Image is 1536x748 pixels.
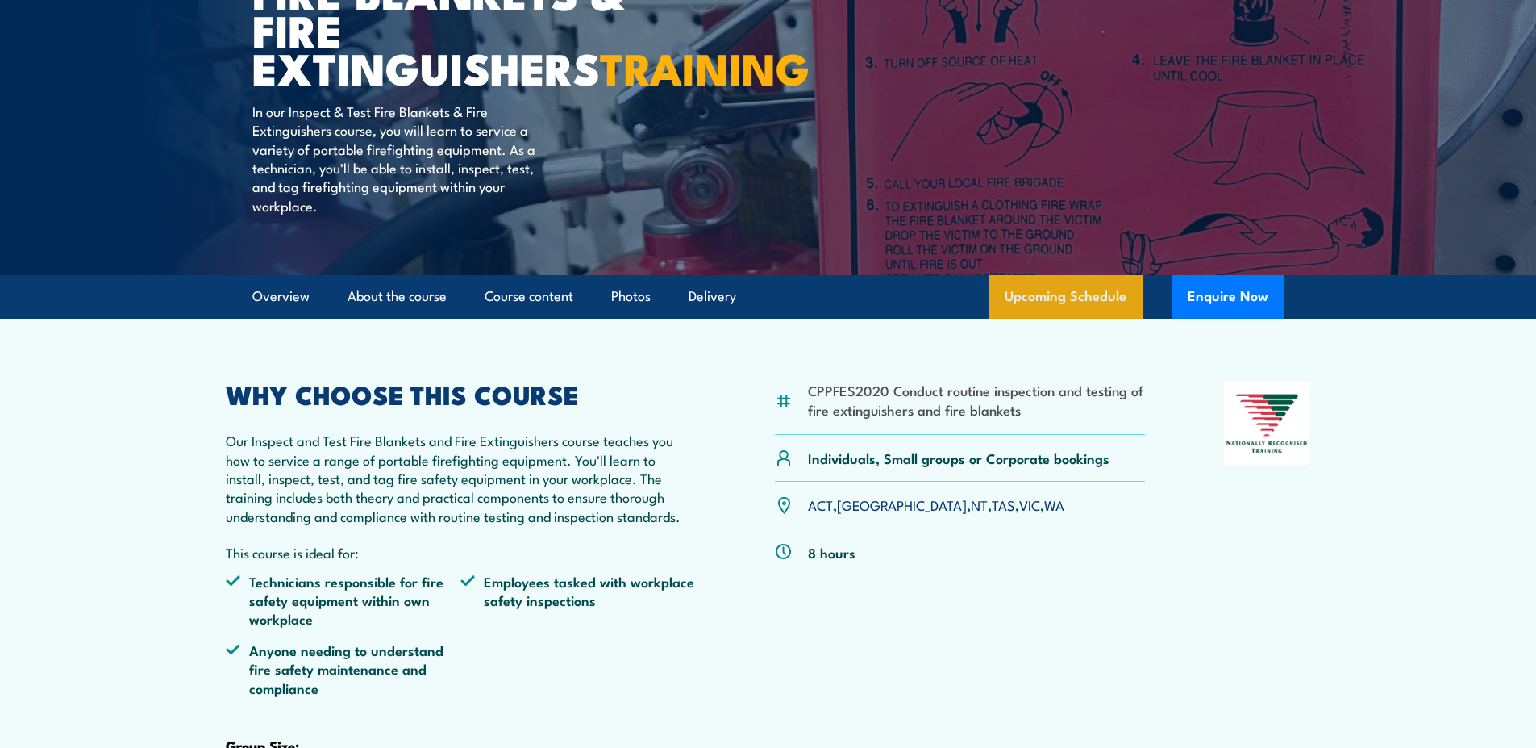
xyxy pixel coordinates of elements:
li: CPPFES2020 Conduct routine inspection and testing of fire extinguishers and fire blankets [808,381,1146,419]
p: , , , , , [808,495,1064,514]
a: Course content [485,275,573,318]
p: This course is ideal for: [226,543,697,562]
li: Anyone needing to understand fire safety maintenance and compliance [226,641,461,697]
p: Our Inspect and Test Fire Blankets and Fire Extinguishers course teaches you how to service a ran... [226,431,697,525]
li: Technicians responsible for fire safety equipment within own workplace [226,572,461,629]
a: VIC [1019,495,1040,514]
a: Upcoming Schedule [989,275,1143,319]
a: NT [971,495,988,514]
a: TAS [992,495,1015,514]
a: [GEOGRAPHIC_DATA] [837,495,967,514]
a: WA [1044,495,1064,514]
a: About the course [348,275,447,318]
a: ACT [808,495,833,514]
a: Photos [611,275,651,318]
button: Enquire Now [1172,275,1284,319]
a: Overview [252,275,310,318]
strong: TRAINING [600,33,810,100]
p: In our Inspect & Test Fire Blankets & Fire Extinguishers course, you will learn to service a vari... [252,102,547,215]
p: 8 hours [808,543,855,562]
img: Nationally Recognised Training logo. [1224,382,1311,465]
li: Employees tasked with workplace safety inspections [460,572,696,629]
p: Individuals, Small groups or Corporate bookings [808,449,1109,467]
a: Delivery [689,275,736,318]
h2: WHY CHOOSE THIS COURSE [226,382,697,405]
